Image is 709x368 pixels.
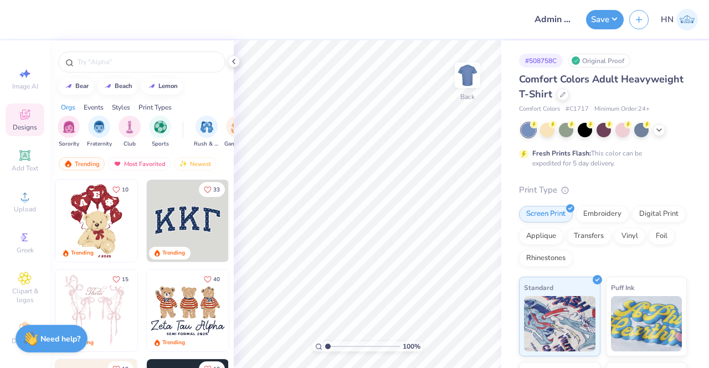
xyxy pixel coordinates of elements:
[107,182,133,197] button: Like
[124,121,136,133] img: Club Image
[179,160,188,168] img: Newest.gif
[676,9,698,30] img: Huda Nadeem
[661,9,698,30] a: HN
[576,206,629,222] div: Embroidery
[224,140,250,148] span: Game Day
[162,249,185,257] div: Trending
[55,180,137,262] img: 587403a7-0594-4a7f-b2bd-0ca67a3ff8dd
[568,54,630,68] div: Original Proof
[519,72,684,101] span: Comfort Colors Adult Heavyweight T-Shirt
[138,102,172,112] div: Print Types
[97,78,137,95] button: beach
[71,249,94,257] div: Trending
[174,157,216,170] div: Newest
[228,269,310,351] img: d12c9beb-9502-45c7-ae94-40b97fdd6040
[231,121,244,133] img: Game Day Image
[519,206,573,222] div: Screen Print
[12,336,38,345] span: Decorate
[12,82,38,91] span: Image AI
[17,246,34,255] span: Greek
[112,102,130,112] div: Styles
[199,272,225,287] button: Like
[403,341,420,351] span: 100 %
[594,105,650,114] span: Minimum Order: 24 +
[137,180,219,262] img: e74243e0-e378-47aa-a400-bc6bcb25063a
[649,228,675,245] div: Foil
[147,180,229,262] img: 3b9aba4f-e317-4aa7-a679-c95a879539bd
[84,102,104,112] div: Events
[108,157,171,170] div: Most Favorited
[107,272,133,287] button: Like
[87,116,112,148] button: filter button
[141,78,183,95] button: lemon
[213,277,220,282] span: 40
[519,250,573,267] div: Rhinestones
[524,296,595,351] img: Standard
[228,180,310,262] img: edfb13fc-0e43-44eb-bea2-bf7fc0dd67f9
[87,116,112,148] div: filter for Fraternity
[149,116,171,148] div: filter for Sports
[55,269,137,351] img: 83dda5b0-2158-48ca-832c-f6b4ef4c4536
[519,184,687,196] div: Print Type
[76,56,218,68] input: Try "Alpha"
[6,287,44,304] span: Clipart & logos
[224,116,250,148] button: filter button
[93,121,105,133] img: Fraternity Image
[13,123,37,132] span: Designs
[64,160,73,168] img: trending.gif
[124,140,136,148] span: Club
[122,277,129,282] span: 15
[58,116,80,148] div: filter for Sorority
[122,187,129,193] span: 10
[87,140,112,148] span: Fraternity
[532,148,669,168] div: This color can be expedited for 5 day delivery.
[201,121,213,133] img: Rush & Bid Image
[113,160,122,168] img: most_fav.gif
[611,282,634,293] span: Puff Ink
[61,102,75,112] div: Orgs
[63,121,75,133] img: Sorority Image
[519,105,560,114] span: Comfort Colors
[632,206,686,222] div: Digital Print
[137,269,219,351] img: d12a98c7-f0f7-4345-bf3a-b9f1b718b86e
[456,64,479,86] img: Back
[58,78,94,95] button: bear
[194,116,219,148] div: filter for Rush & Bid
[199,182,225,197] button: Like
[147,269,229,351] img: a3be6b59-b000-4a72-aad0-0c575b892a6b
[586,10,624,29] button: Save
[119,116,141,148] div: filter for Club
[194,116,219,148] button: filter button
[526,8,580,30] input: Untitled Design
[119,116,141,148] button: filter button
[59,157,105,170] div: Trending
[532,149,591,158] strong: Fresh Prints Flash:
[40,334,80,344] strong: Need help?
[524,282,553,293] span: Standard
[147,83,156,90] img: trend_line.gif
[162,339,185,347] div: Trending
[566,105,589,114] span: # C1717
[152,140,169,148] span: Sports
[104,83,112,90] img: trend_line.gif
[661,13,674,26] span: HN
[64,83,73,90] img: trend_line.gif
[213,187,220,193] span: 33
[614,228,645,245] div: Vinyl
[158,83,178,89] div: lemon
[75,83,89,89] div: bear
[460,92,475,102] div: Back
[194,140,219,148] span: Rush & Bid
[58,116,80,148] button: filter button
[12,164,38,173] span: Add Text
[519,54,563,68] div: # 508758C
[14,205,36,214] span: Upload
[567,228,611,245] div: Transfers
[611,296,682,351] img: Puff Ink
[154,121,167,133] img: Sports Image
[519,228,563,245] div: Applique
[59,140,79,148] span: Sorority
[149,116,171,148] button: filter button
[115,83,132,89] div: beach
[224,116,250,148] div: filter for Game Day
